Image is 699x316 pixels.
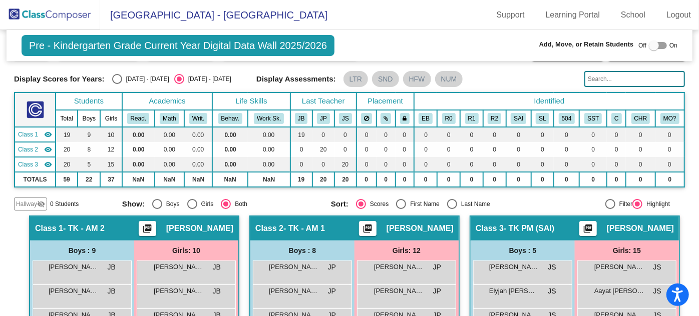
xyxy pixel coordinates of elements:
div: Both [231,199,247,208]
span: [PERSON_NAME] [49,286,99,296]
span: JP [433,262,441,272]
div: Last Name [457,199,490,208]
td: 0 [579,142,607,157]
td: 0 [607,157,626,172]
div: Girls [197,199,214,208]
th: 504 Accomodation Plan [554,110,579,127]
mat-icon: visibility [44,130,52,138]
td: 0 [460,127,483,142]
button: Print Students Details [579,221,597,236]
td: NaN [122,172,155,187]
button: R1 [465,113,479,124]
button: Math [160,113,179,124]
th: Reclassified Fluent English Proficient | Year 1 [460,110,483,127]
mat-radio-group: Select an option [122,199,323,209]
button: Print Students Details [359,221,377,236]
td: 0 [396,127,414,142]
th: Chronic Absentee [626,110,655,127]
span: Class 2 [18,145,38,154]
span: JP [433,286,441,296]
mat-icon: visibility [44,160,52,168]
a: Support [489,7,533,23]
td: 0 [483,172,506,187]
div: Filter [615,199,633,208]
span: Sort: [331,199,348,208]
button: C [611,113,621,124]
td: 0.00 [184,157,212,172]
th: Students [56,92,122,110]
th: Counseling [607,110,626,127]
button: JS [339,113,352,124]
mat-icon: picture_as_pdf [141,223,153,237]
button: Writ. [189,113,207,124]
td: 9 [78,127,100,142]
button: EB [419,113,433,124]
td: 0 [483,127,506,142]
td: 0 [334,142,357,157]
span: JB [108,286,116,296]
mat-chip: SND [372,71,399,87]
td: 0 [377,172,396,187]
td: 0.00 [212,157,248,172]
td: 0 [554,127,579,142]
td: 0 [655,142,684,157]
span: JB [108,262,116,272]
span: [PERSON_NAME] Raider [374,286,424,296]
mat-chip: HFW [403,71,431,87]
button: 504 [559,113,575,124]
td: 0.00 [184,142,212,157]
td: 0 [414,142,438,157]
th: Jamie Prescott [312,110,334,127]
th: Academics [122,92,213,110]
span: JP [328,286,336,296]
td: 20 [312,172,334,187]
td: 0 [655,127,684,142]
mat-icon: visibility [44,145,52,153]
div: Boys : 9 [30,240,134,260]
td: 0 [506,142,531,157]
td: 8 [78,142,100,157]
td: 20 [334,172,357,187]
span: JB [213,262,221,272]
span: [PERSON_NAME] [374,262,424,272]
span: [PERSON_NAME] [387,223,454,233]
td: 10 [100,127,122,142]
span: Class 2 [255,223,283,233]
td: 5 [78,157,100,172]
mat-radio-group: Select an option [331,199,532,209]
span: JS [653,262,661,272]
span: On [669,41,677,50]
td: 0 [607,172,626,187]
button: MO? [660,113,679,124]
button: Read. [127,113,149,124]
td: TOTALS [15,172,56,187]
td: 22 [78,172,100,187]
td: 0 [437,172,460,187]
span: Class 3 [18,160,38,169]
td: 0.00 [155,157,184,172]
span: [PERSON_NAME] [607,223,674,233]
td: 0 [460,172,483,187]
th: Keep away students [357,110,376,127]
div: Girls: 15 [575,240,679,260]
td: 0 [531,142,554,157]
span: Show: [122,199,145,208]
span: Elyjah [PERSON_NAME][GEOGRAPHIC_DATA] [489,286,539,296]
span: JS [548,286,556,296]
td: 0 [626,157,655,172]
mat-radio-group: Select an option [112,74,231,84]
span: Add, Move, or Retain Students [539,39,634,49]
td: 0 [531,157,554,172]
th: Specialized Academic Instruction IEP [506,110,531,127]
button: Work Sk. [254,113,284,124]
th: Emergent Bilingual [414,110,438,127]
span: [PERSON_NAME] [PERSON_NAME] [489,262,539,272]
td: 0 [506,172,531,187]
td: 19 [290,127,312,142]
span: - TK - AM 1 [283,223,325,233]
mat-icon: picture_as_pdf [582,223,594,237]
td: 0 [483,157,506,172]
td: 0.00 [155,127,184,142]
th: Keep with teacher [396,110,414,127]
td: 0 [626,127,655,142]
